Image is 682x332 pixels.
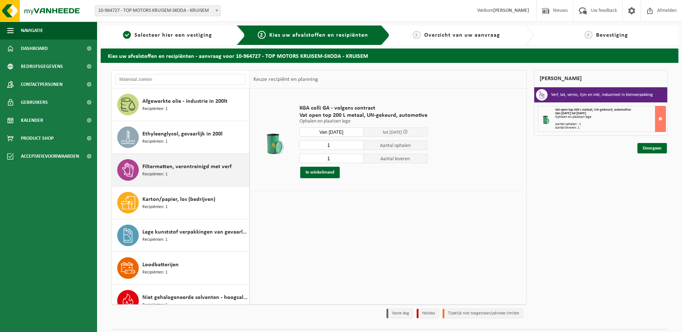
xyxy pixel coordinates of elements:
[21,40,48,57] span: Dashboard
[112,285,250,317] button: Niet gehalogeneerde solventen - hoogcalorisch in 200lt-vat Recipiënten: 1
[299,119,427,124] p: Ophalen en plaatsen lege
[21,147,79,165] span: Acceptatievoorwaarden
[258,31,266,39] span: 2
[555,111,586,115] strong: Van [DATE] tot [DATE]
[551,89,653,101] h3: Verf, lak, vernis, lijm en inkt, industrieel in kleinverpakking
[142,171,168,178] span: Recipiënten: 1
[555,108,631,112] span: Vat open top 200 L metaal, UN-gekeurd, automotive
[142,138,168,145] span: Recipiënten: 1
[112,154,250,186] button: Filtermatten, verontreinigd met verf Recipiënten: 1
[142,260,179,269] span: Loodbatterijen
[424,32,500,38] span: Overzicht van uw aanvraag
[637,143,667,153] a: Doorgaan
[300,167,340,178] button: In winkelmand
[112,186,250,219] button: Karton/papier, los (bedrijven) Recipiënten: 1
[142,204,168,211] span: Recipiënten: 1
[134,32,212,38] span: Selecteer hier een vestiging
[21,111,43,129] span: Kalender
[115,74,246,85] input: Materiaal zoeken
[21,75,63,93] span: Contactpersonen
[493,8,529,13] strong: [PERSON_NAME]
[21,129,54,147] span: Product Shop
[142,130,223,138] span: Ethyleenglycol, gevaarlijk in 200l
[142,228,247,236] span: Lege kunststof verpakkingen van gevaarlijke stoffen
[555,126,665,130] div: Aantal leveren: 1
[363,140,427,150] span: Aantal ophalen
[417,309,439,318] li: Holiday
[101,49,678,63] h2: Kies uw afvalstoffen en recipiënten - aanvraag voor 10-964727 - TOP MOTORS KRUISEM-SKODA - KRUISEM
[299,128,363,137] input: Selecteer datum
[413,31,421,39] span: 3
[250,70,322,88] div: Keuze recipiënt en planning
[112,88,250,121] button: Afgewerkte olie - industrie in 200lt Recipiënten: 1
[123,31,131,39] span: 1
[363,154,427,163] span: Aantal leveren
[443,309,523,318] li: Tijdelijk niet toegestaan/période limitée
[386,309,413,318] li: Vaste dag
[142,162,232,171] span: Filtermatten, verontreinigd met verf
[95,6,220,16] span: 10-964727 - TOP MOTORS KRUISEM-SKODA - KRUISEM
[142,106,168,112] span: Recipiënten: 1
[555,115,665,119] div: Ophalen en plaatsen lege
[21,22,43,40] span: Navigatie
[142,236,168,243] span: Recipiënten: 1
[104,31,231,40] a: 1Selecteer hier een vestiging
[112,219,250,252] button: Lege kunststof verpakkingen van gevaarlijke stoffen Recipiënten: 1
[95,5,221,16] span: 10-964727 - TOP MOTORS KRUISEM-SKODA - KRUISEM
[142,97,228,106] span: Afgewerkte olie - industrie in 200lt
[112,121,250,154] button: Ethyleenglycol, gevaarlijk in 200l Recipiënten: 1
[142,302,168,309] span: Recipiënten: 1
[555,123,665,126] div: Aantal ophalen : 1
[534,70,668,87] div: [PERSON_NAME]
[21,93,48,111] span: Gebruikers
[142,269,168,276] span: Recipiënten: 1
[299,112,427,119] span: Vat open top 200 L metaal, UN-gekeurd, automotive
[142,293,247,302] span: Niet gehalogeneerde solventen - hoogcalorisch in 200lt-vat
[269,32,368,38] span: Kies uw afvalstoffen en recipiënten
[585,31,592,39] span: 4
[596,32,628,38] span: Bevestiging
[112,252,250,285] button: Loodbatterijen Recipiënten: 1
[21,57,63,75] span: Bedrijfsgegevens
[299,105,427,112] span: KGA colli GA - volgens contract
[142,195,215,204] span: Karton/papier, los (bedrijven)
[383,130,402,135] span: tot [DATE]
